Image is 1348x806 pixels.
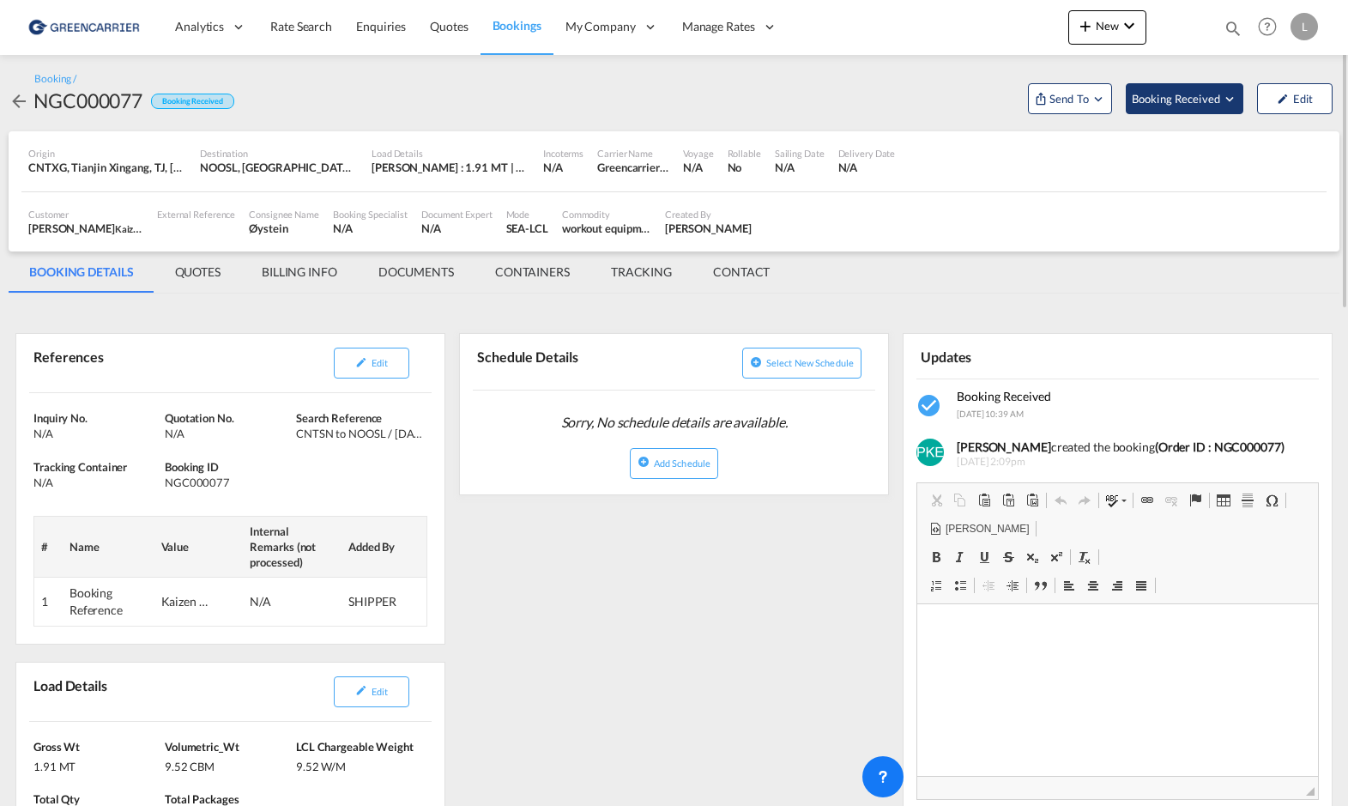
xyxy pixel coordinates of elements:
[165,754,292,774] div: 9.52 CBM
[838,160,896,175] div: N/A
[924,574,948,597] a: Legg til / fjern nummerert liste
[1224,19,1242,45] div: icon-magnify
[1020,489,1044,512] a: Lim inn fra Word
[916,341,1115,371] div: Updates
[33,426,160,441] div: N/A
[475,251,590,293] md-tab-item: CONTAINERS
[1253,12,1282,41] span: Help
[1075,15,1096,36] md-icon: icon-plus 400-fg
[356,19,406,33] span: Enquiries
[917,604,1318,776] iframe: Rikteksteditor, editor4
[957,409,1024,419] span: [DATE] 10:39 AM
[165,475,292,490] div: NGC000077
[334,348,409,379] button: icon-pencilEdit
[957,439,1308,456] div: created the booking
[372,686,388,697] span: Edit
[372,147,529,160] div: Load Details
[683,160,713,175] div: N/A
[34,72,76,87] div: Booking /
[334,676,409,707] button: icon-pencilEdit
[957,439,1051,454] b: [PERSON_NAME]
[957,389,1051,403] span: Booking Received
[200,147,358,160] div: Destination
[565,18,636,35] span: My Company
[562,221,651,236] div: workout equipment
[493,18,541,33] span: Bookings
[33,740,80,754] span: Gross Wt
[33,475,160,490] div: N/A
[1081,574,1105,597] a: Midtstill
[1028,83,1112,114] button: Open demo menu
[948,489,972,512] a: Kopier (Ctrl+C)
[972,489,996,512] a: Lim inn (Ctrl+V)
[597,160,669,175] div: Greencarrier Consolidators
[775,147,825,160] div: Sailing Date
[543,147,583,160] div: Incoterms
[243,516,342,578] th: Internal Remarks (not processed)
[728,160,761,175] div: No
[296,411,382,425] span: Search Reference
[358,251,475,293] md-tab-item: DOCUMENTS
[165,740,239,754] span: Volumetric_Wt
[200,160,358,175] div: NOOSL, Oslo, Norway, Northern Europe, Europe
[916,439,944,466] img: 9PxdXCAAAABklEQVQDANHztLWkqlSkAAAAAElFTkSuQmCC
[506,208,548,221] div: Mode
[590,251,692,293] md-tab-item: TRACKING
[682,18,755,35] span: Manage Rates
[372,160,529,175] div: [PERSON_NAME] : 1.91 MT | Volumetric Wt : 9.52 CBM | Chargeable Wt : 9.52 W/M
[1183,489,1207,512] a: Anker
[1224,19,1242,38] md-icon: icon-magnify
[1277,93,1289,105] md-icon: icon-pencil
[296,754,423,774] div: 9.52 W/M
[996,489,1020,512] a: Lim inn som ren tekst (Ctrl+Shift+V)
[154,251,241,293] md-tab-item: QUOTES
[421,221,493,236] div: N/A
[28,147,186,160] div: Origin
[333,208,408,221] div: Booking Specialist
[33,411,88,425] span: Inquiry No.
[948,574,972,597] a: Legg til / fjern punktliste
[750,356,762,368] md-icon: icon-plus-circle
[33,792,80,806] span: Total Qty
[28,208,143,221] div: Customer
[342,578,427,626] td: SHIPPER
[1291,13,1318,40] div: L
[838,147,896,160] div: Delivery Date
[692,251,790,293] md-tab-item: CONTACT
[1073,546,1097,568] a: Fjern formatering
[948,546,972,568] a: Kursiv (Ctrl+I)
[430,19,468,33] span: Quotes
[976,574,1000,597] a: Reduser innrykk
[33,460,127,474] span: Tracking Container
[957,455,1308,470] span: [DATE] 2:09pm
[63,516,154,578] th: Name
[1306,787,1315,796] span: Dra for å skalere
[1020,546,1044,568] a: Senket skrift
[1212,489,1236,512] a: Tabell
[1236,489,1260,512] a: Sett inn horisontal linje
[1260,489,1284,512] a: Sett inn spesialtegn
[1159,489,1183,512] a: Fjern lenke
[241,251,358,293] md-tab-item: BILLING INFO
[34,578,63,626] td: 1
[1132,90,1222,107] span: Booking Received
[165,792,239,806] span: Total Packages
[1253,12,1291,43] div: Help
[775,160,825,175] div: N/A
[165,411,234,425] span: Quotation No.
[554,406,795,439] span: Sorry, No schedule details are available.
[9,87,33,114] div: icon-arrow-left
[1126,83,1243,114] button: Open demo menu
[916,392,944,420] md-icon: icon-checkbox-marked-circle
[34,516,63,578] th: #
[355,684,367,696] md-icon: icon-pencil
[296,426,423,441] div: CNTSN to NOOSL / 25 Sep 2025
[1105,574,1129,597] a: Høyrejuster
[1257,83,1333,114] button: icon-pencilEdit
[1044,546,1068,568] a: Hevet skrift
[33,754,160,774] div: 1.91 MT
[665,208,752,221] div: Created By
[372,357,388,368] span: Edit
[1129,574,1153,597] a: Blokkjuster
